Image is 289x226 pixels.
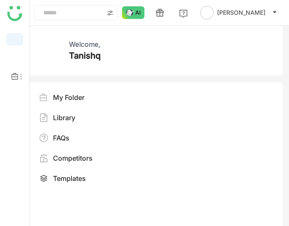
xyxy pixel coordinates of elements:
img: avatar [200,6,214,19]
button: [PERSON_NAME] [199,6,279,19]
img: 671209acaf585a2378d5d1f7 [40,39,62,62]
div: Welcome, [69,39,100,49]
div: Tanishq [69,49,101,62]
div: My Folder [53,92,85,102]
div: Competitors [53,153,93,163]
span: [PERSON_NAME] [217,8,265,17]
div: Library [53,113,75,123]
img: ask-buddy-normal.svg [122,6,145,19]
img: search-type.svg [107,10,114,16]
div: FAQs [53,133,69,143]
img: help.svg [179,9,188,18]
div: Templates [53,173,86,183]
img: logo [7,6,22,21]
